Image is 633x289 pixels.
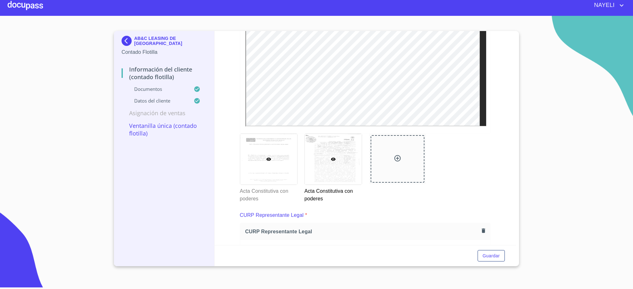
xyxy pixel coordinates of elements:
[122,36,134,46] img: Docupass spot blue
[122,122,207,137] p: Ventanilla Única (Contado Flotilla)
[478,250,505,262] button: Guardar
[589,0,618,10] span: NAYELI
[589,0,625,10] button: account of current user
[122,66,207,81] p: Información del Cliente (Contado Flotilla)
[122,109,207,117] p: Asignación de Ventas
[240,211,304,219] p: CURP Representante Legal
[122,86,194,92] p: Documentos
[122,48,207,56] p: Contado Flotilla
[304,185,361,203] p: Acta Constitutiva con poderes
[483,252,500,260] span: Guardar
[122,97,194,104] p: Datos del cliente
[240,185,297,203] p: Acta Constitutiva con poderes
[122,36,207,48] div: AB&C LEASING DE [GEOGRAPHIC_DATA]
[134,36,207,46] p: AB&C LEASING DE [GEOGRAPHIC_DATA]
[245,228,479,235] span: CURP Representante Legal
